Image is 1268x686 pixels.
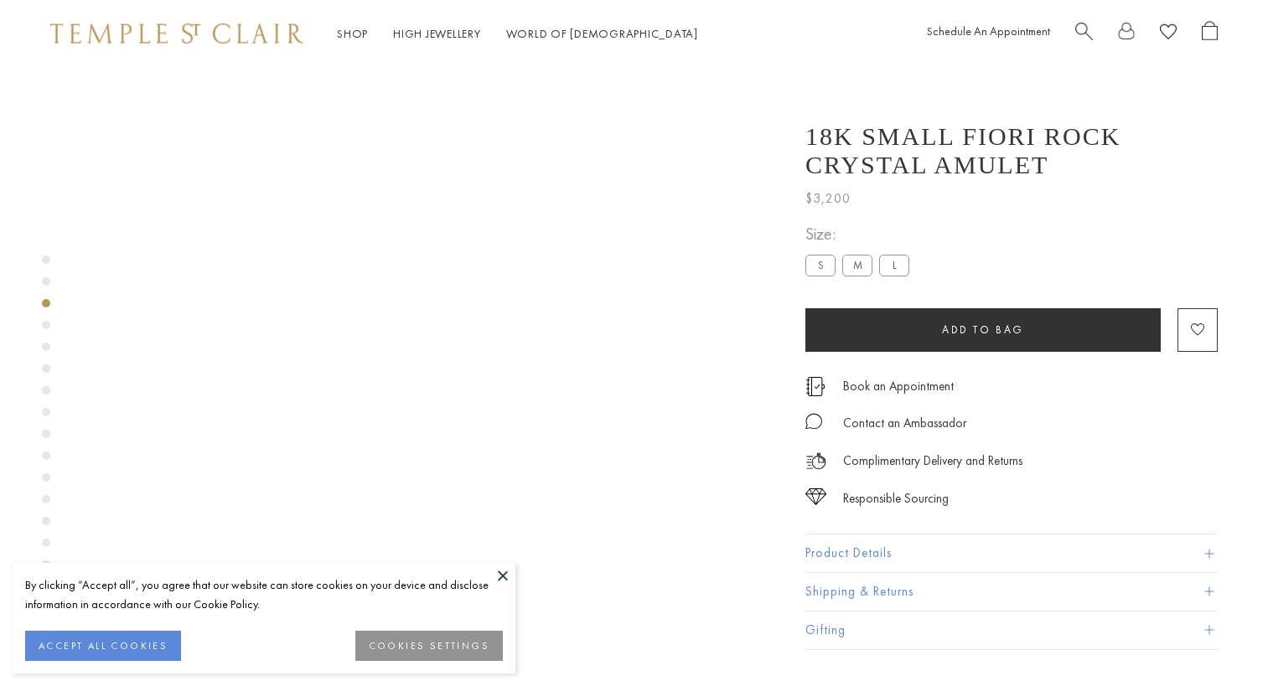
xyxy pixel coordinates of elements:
img: MessageIcon-01_2.svg [805,413,822,430]
button: Product Details [805,534,1218,572]
div: By clicking “Accept all”, you agree that our website can store cookies on your device and disclos... [25,575,503,614]
a: Search [1075,21,1093,47]
div: Product gallery navigation [42,251,50,582]
label: S [805,255,836,276]
span: Size: [805,220,916,248]
div: Responsible Sourcing [843,488,949,509]
a: ShopShop [337,26,368,41]
img: icon_delivery.svg [805,451,826,472]
button: Add to bag [805,308,1161,352]
a: View Wishlist [1160,21,1177,47]
div: Contact an Ambassador [843,413,966,434]
button: Shipping & Returns [805,573,1218,611]
img: icon_appointment.svg [805,377,825,396]
button: Gifting [805,611,1218,649]
label: M [842,255,872,276]
a: Open Shopping Bag [1202,21,1218,47]
nav: Main navigation [337,23,698,44]
label: L [879,255,909,276]
a: Book an Appointment [843,377,954,395]
a: World of [DEMOGRAPHIC_DATA]World of [DEMOGRAPHIC_DATA] [506,26,698,41]
a: High JewelleryHigh Jewellery [393,26,481,41]
img: icon_sourcing.svg [805,488,826,505]
button: ACCEPT ALL COOKIES [25,631,181,661]
p: Complimentary Delivery and Returns [843,451,1022,472]
span: $3,200 [805,188,851,209]
button: COOKIES SETTINGS [355,631,503,661]
span: Add to bag [942,322,1024,337]
a: Schedule An Appointment [927,23,1050,39]
img: Temple St. Clair [50,23,303,44]
h1: 18K Small Fiori Rock Crystal Amulet [805,122,1218,179]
